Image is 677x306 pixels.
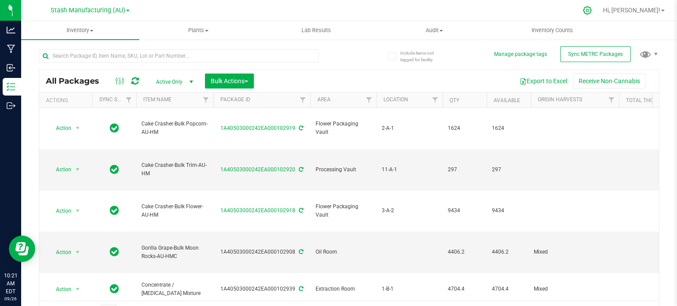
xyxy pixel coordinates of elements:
[7,101,15,110] inline-svg: Outbound
[72,246,83,258] span: select
[7,26,15,34] inline-svg: Analytics
[141,244,208,261] span: Gorilla Grape-Bulk Moon Rocks-AU-HMC
[538,96,582,103] a: Origin Harvests
[400,50,444,63] span: Include items not tagged for facility
[46,76,108,86] span: All Packages
[141,120,208,136] span: Cake Crasher-Bulk Popcorn-AU-HM
[316,285,371,293] span: Extraction Room
[141,203,208,219] span: Cake Crasher-Bulk Flower-AU-HM
[298,125,303,131] span: Sync from Compliance System
[316,166,371,174] span: Processing Vault
[48,205,72,217] span: Action
[604,92,619,107] a: Filter
[298,286,303,292] span: Sync from Compliance System
[141,161,208,178] span: Cake Crasher-Bulk Trim-AU-HM
[140,26,257,34] span: Plants
[51,7,125,14] span: Stash Manufacturing (AU)
[450,97,459,103] a: Qty
[72,163,83,176] span: select
[211,77,248,85] span: Bulk Actions
[72,283,83,295] span: select
[492,124,525,133] span: 1624
[48,246,72,258] span: Action
[428,92,443,107] a: Filter
[382,206,437,215] span: 3-A-2
[626,97,658,103] a: Total THC%
[383,96,408,103] a: Location
[581,6,594,15] div: Manage settings
[362,92,376,107] a: Filter
[298,249,303,255] span: Sync from Compliance System
[110,246,119,258] span: In Sync
[492,285,525,293] span: 4704.4
[99,96,133,103] a: Sync Status
[21,26,139,34] span: Inventory
[220,166,295,173] a: 1A40503000242EA000102920
[199,92,213,107] a: Filter
[21,21,139,40] a: Inventory
[375,21,493,40] a: Audit
[46,97,89,103] div: Actions
[492,248,525,256] span: 4406.2
[48,163,72,176] span: Action
[382,285,437,293] span: 1-B-1
[110,204,119,217] span: In Sync
[220,125,295,131] a: 1A40503000242EA000102919
[298,166,303,173] span: Sync from Compliance System
[560,46,631,62] button: Sync METRC Packages
[141,281,208,298] span: Concentrate / [MEDICAL_DATA] Mixture
[4,272,17,295] p: 10:21 AM EDT
[448,124,481,133] span: 1624
[382,124,437,133] span: 2-A-1
[39,49,319,63] input: Search Package ID, Item Name, SKU, Lot or Part Number...
[122,92,136,107] a: Filter
[492,206,525,215] span: 9434
[448,206,481,215] span: 9434
[110,283,119,295] span: In Sync
[205,74,254,88] button: Bulk Actions
[110,163,119,176] span: In Sync
[376,26,493,34] span: Audit
[492,166,525,174] span: 297
[296,92,310,107] a: Filter
[317,96,331,103] a: Area
[48,283,72,295] span: Action
[212,248,312,256] div: 1A40503000242EA000102908
[534,285,616,293] div: Value 1: Mixed
[72,205,83,217] span: select
[110,122,119,134] span: In Sync
[290,26,343,34] span: Lab Results
[316,248,371,256] span: Oil Room
[494,97,520,103] a: Available
[316,120,371,136] span: Flower Packaging Vault
[7,44,15,53] inline-svg: Manufacturing
[143,96,171,103] a: Item Name
[139,21,257,40] a: Plants
[7,63,15,72] inline-svg: Inbound
[48,122,72,134] span: Action
[534,248,616,256] div: Value 1: Mixed
[220,96,250,103] a: Package ID
[448,248,481,256] span: 4406.2
[298,207,303,214] span: Sync from Compliance System
[568,51,623,57] span: Sync METRC Packages
[257,21,376,40] a: Lab Results
[4,295,17,302] p: 09/26
[514,74,573,88] button: Export to Excel
[316,203,371,219] span: Flower Packaging Vault
[382,166,437,174] span: 11-A-1
[72,122,83,134] span: select
[520,26,585,34] span: Inventory Counts
[448,166,481,174] span: 297
[7,82,15,91] inline-svg: Inventory
[9,236,35,262] iframe: Resource center
[603,7,660,14] span: Hi, [PERSON_NAME]!
[212,285,312,293] div: 1A40503000242EA000102939
[573,74,646,88] button: Receive Non-Cannabis
[493,21,611,40] a: Inventory Counts
[494,51,547,58] button: Manage package tags
[448,285,481,293] span: 4704.4
[220,207,295,214] a: 1A40503000242EA000102918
